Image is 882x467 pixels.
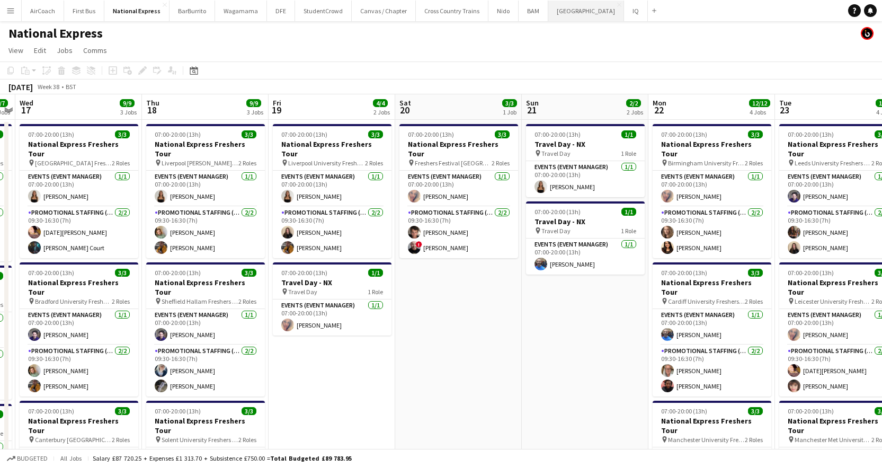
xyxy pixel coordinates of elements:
button: Budgeted [5,453,49,464]
span: Wed [20,98,33,108]
span: 3/3 [495,130,510,138]
span: 3/3 [242,269,256,277]
app-card-role: Promotional Staffing (Brand Ambassadors)2/209:30-16:30 (7h)[PERSON_NAME][PERSON_NAME] [653,345,771,396]
app-card-role: Events (Event Manager)1/107:00-20:00 (13h)[PERSON_NAME] [526,239,645,275]
span: 17 [18,104,33,116]
div: [DATE] [8,82,33,92]
span: 07:00-20:00 (13h) [788,269,834,277]
span: 9/9 [120,99,135,107]
h3: Travel Day - NX [526,139,645,149]
app-card-role: Promotional Staffing (Brand Ambassadors)2/209:30-16:30 (7h)[PERSON_NAME][PERSON_NAME] [146,345,265,396]
span: Fri [273,98,281,108]
span: Comms [83,46,107,55]
span: 4/4 [373,99,388,107]
span: Bradford University Freshers Fair [35,297,112,305]
h3: National Express Freshers Tour [20,139,138,158]
span: 3/3 [748,407,763,415]
div: BST [66,83,76,91]
span: 07:00-20:00 (13h) [281,269,327,277]
app-card-role: Events (Event Manager)1/107:00-20:00 (13h)[PERSON_NAME] [20,309,138,345]
app-card-role: Promotional Staffing (Brand Ambassadors)2/209:30-16:30 (7h)[PERSON_NAME]![PERSON_NAME] [399,207,518,258]
span: 18 [145,104,159,116]
button: DFE [267,1,295,21]
span: 9/9 [246,99,261,107]
app-card-role: Promotional Staffing (Brand Ambassadors)2/209:30-16:30 (7h)[DATE][PERSON_NAME][PERSON_NAME] Court [20,207,138,258]
div: 07:00-20:00 (13h)1/1Travel Day - NX Travel Day1 RoleEvents (Event Manager)1/107:00-20:00 (13h)[PE... [273,262,391,336]
span: 3/3 [115,269,130,277]
div: 07:00-20:00 (13h)1/1Travel Day - NX Travel Day1 RoleEvents (Event Manager)1/107:00-20:00 (13h)[PE... [526,201,645,275]
app-card-role: Promotional Staffing (Brand Ambassadors)2/209:30-16:30 (7h)[PERSON_NAME][PERSON_NAME] [653,207,771,258]
span: Leeds University Freshers Fair [795,159,871,167]
span: 07:00-20:00 (13h) [661,130,707,138]
span: Birmingham University Freshers Fair [668,159,745,167]
a: View [4,43,28,57]
span: View [8,46,23,55]
span: 2 Roles [238,159,256,167]
span: 3/3 [748,269,763,277]
span: Sheffield Hallam Freshers Fair [162,297,238,305]
span: 3/3 [368,130,383,138]
span: 22 [651,104,666,116]
div: 07:00-20:00 (13h)3/3National Express Freshers Tour Liverpool University Freshers Fair2 RolesEvent... [273,124,391,258]
button: IQ [624,1,648,21]
span: 07:00-20:00 (13h) [661,407,707,415]
app-card-role: Events (Event Manager)1/107:00-20:00 (13h)[PERSON_NAME] [653,309,771,345]
span: Cardiff University Freshers Fair [668,297,745,305]
span: 3/3 [115,407,130,415]
span: Travel Day [541,149,571,157]
div: Salary £87 720.25 + Expenses £1 313.70 + Subsistence £750.00 = [93,454,352,462]
app-card-role: Events (Event Manager)1/107:00-20:00 (13h)[PERSON_NAME] [20,171,138,207]
app-card-role: Events (Event Manager)1/107:00-20:00 (13h)[PERSON_NAME] [399,171,518,207]
h3: National Express Freshers Tour [653,139,771,158]
span: 3/3 [502,99,517,107]
span: Week 38 [35,83,61,91]
button: Cross Country Trains [416,1,488,21]
div: 3 Jobs [247,108,263,116]
span: 2 Roles [745,297,763,305]
a: Comms [79,43,111,57]
span: 2 Roles [238,297,256,305]
span: [GEOGRAPHIC_DATA] Freshers Fair [35,159,112,167]
h1: National Express [8,25,103,41]
button: Wagamama [215,1,267,21]
span: 07:00-20:00 (13h) [788,130,834,138]
span: 2 Roles [112,436,130,444]
span: 19 [271,104,281,116]
span: 2 Roles [492,159,510,167]
span: 07:00-20:00 (13h) [788,407,834,415]
div: 07:00-20:00 (13h)3/3National Express Freshers Tour Liverpool [PERSON_NAME] University Freshers Fa... [146,124,265,258]
h3: Travel Day - NX [526,217,645,226]
div: 07:00-20:00 (13h)3/3National Express Freshers Tour Freshers Festival [GEOGRAPHIC_DATA]2 RolesEven... [399,124,518,258]
button: AirCoach [22,1,64,21]
span: Jobs [57,46,73,55]
span: Canterbury [GEOGRAPHIC_DATA] Freshers Fair [35,436,112,444]
app-card-role: Promotional Staffing (Brand Ambassadors)2/209:30-16:30 (7h)[PERSON_NAME][PERSON_NAME] [273,207,391,258]
app-card-role: Promotional Staffing (Brand Ambassadors)2/209:30-16:30 (7h)[PERSON_NAME][PERSON_NAME] [20,345,138,396]
button: BAM [519,1,548,21]
span: ! [416,241,422,248]
span: 3/3 [242,407,256,415]
span: 2 Roles [745,436,763,444]
span: Liverpool [PERSON_NAME] University Freshers Fair [162,159,238,167]
h3: National Express Freshers Tour [653,278,771,297]
h3: National Express Freshers Tour [146,416,265,435]
app-card-role: Events (Event Manager)1/107:00-20:00 (13h)[PERSON_NAME] [526,161,645,197]
app-job-card: 07:00-20:00 (13h)3/3National Express Freshers Tour Sheffield Hallam Freshers Fair2 RolesEvents (E... [146,262,265,396]
span: 07:00-20:00 (13h) [155,269,201,277]
h3: National Express Freshers Tour [653,416,771,435]
span: Travel Day [541,227,571,235]
span: Tue [779,98,791,108]
span: 1 Role [368,288,383,296]
app-job-card: 07:00-20:00 (13h)3/3National Express Freshers Tour Cardiff University Freshers Fair2 RolesEvents ... [653,262,771,396]
div: 2 Jobs [373,108,390,116]
h3: National Express Freshers Tour [20,416,138,435]
button: First Bus [64,1,104,21]
span: Leicester University Freshers Fair [795,297,871,305]
app-card-role: Events (Event Manager)1/107:00-20:00 (13h)[PERSON_NAME] [273,171,391,207]
span: 1/1 [368,269,383,277]
app-card-role: Events (Event Manager)1/107:00-20:00 (13h)[PERSON_NAME] [146,171,265,207]
span: 07:00-20:00 (13h) [534,130,581,138]
a: Edit [30,43,50,57]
